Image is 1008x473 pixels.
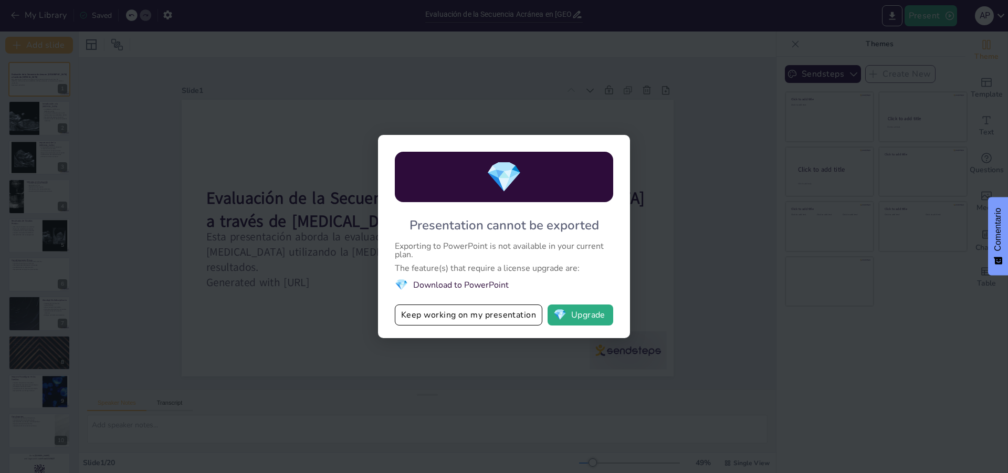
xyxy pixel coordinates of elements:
span: diamond [486,157,522,197]
div: Presentation cannot be exported [409,217,599,234]
div: The feature(s) that require a license upgrade are: [395,264,613,272]
span: diamond [553,310,566,320]
button: Comentarios - Mostrar encuesta [988,197,1008,276]
div: Exporting to PowerPoint is not available in your current plan. [395,242,613,259]
li: Download to PowerPoint [395,278,613,292]
button: diamondUpgrade [548,304,613,325]
font: Comentario [993,208,1002,251]
span: diamond [395,278,408,292]
button: Keep working on my presentation [395,304,542,325]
